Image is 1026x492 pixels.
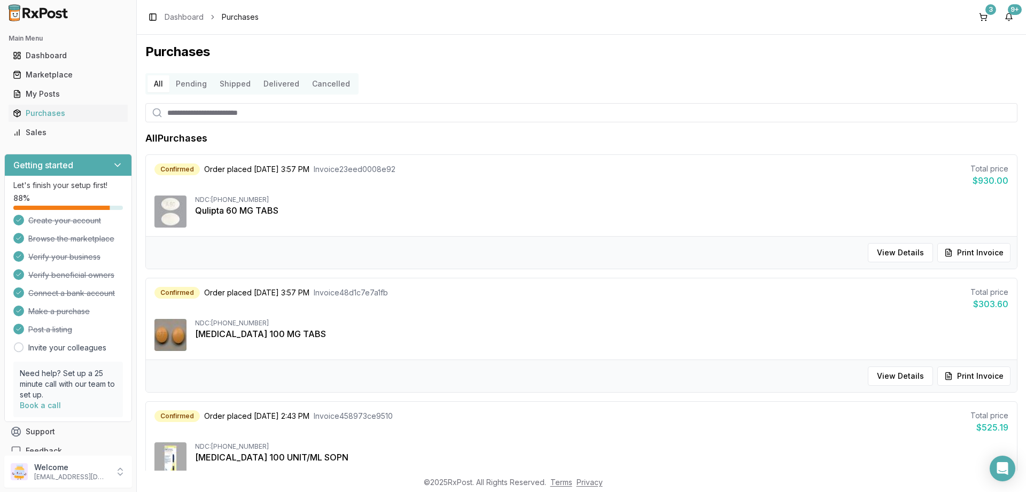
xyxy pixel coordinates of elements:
[1008,4,1022,15] div: 9+
[195,204,1008,217] div: Qulipta 60 MG TABS
[970,410,1008,421] div: Total price
[985,4,996,15] div: 3
[195,196,1008,204] div: NDC: [PHONE_NUMBER]
[11,463,28,480] img: User avatar
[4,66,132,83] button: Marketplace
[154,319,186,351] img: Januvia 100 MG TABS
[306,75,356,92] button: Cancelled
[28,233,114,244] span: Browse the marketplace
[28,342,106,353] a: Invite your colleagues
[26,446,62,456] span: Feedback
[13,193,30,204] span: 88 %
[9,46,128,65] a: Dashboard
[34,473,108,481] p: [EMAIL_ADDRESS][DOMAIN_NAME]
[165,12,204,22] a: Dashboard
[937,243,1011,262] button: Print Invoice
[4,422,132,441] button: Support
[314,287,388,298] span: Invoice 48d1c7e7a1fb
[13,180,123,191] p: Let's finish your setup first!
[34,462,108,473] p: Welcome
[28,288,115,299] span: Connect a bank account
[145,131,207,146] h1: All Purchases
[195,442,1008,451] div: NDC: [PHONE_NUMBER]
[28,215,101,226] span: Create your account
[204,287,309,298] span: Order placed [DATE] 3:57 PM
[868,243,933,262] button: View Details
[145,43,1017,60] h1: Purchases
[13,89,123,99] div: My Posts
[4,85,132,103] button: My Posts
[4,4,73,21] img: RxPost Logo
[154,410,200,422] div: Confirmed
[195,327,1008,340] div: [MEDICAL_DATA] 100 MG TABS
[970,287,1008,298] div: Total price
[154,287,200,299] div: Confirmed
[213,75,257,92] button: Shipped
[169,75,213,92] button: Pending
[28,270,114,280] span: Verify beneficial owners
[9,84,128,104] a: My Posts
[314,411,393,421] span: Invoice 458973ce9510
[970,163,1008,174] div: Total price
[28,306,90,317] span: Make a purchase
[28,324,72,335] span: Post a listing
[20,401,61,410] a: Book a call
[975,9,992,26] button: 3
[13,159,73,171] h3: Getting started
[970,421,1008,434] div: $525.19
[13,50,123,61] div: Dashboard
[1000,9,1017,26] button: 9+
[13,108,123,119] div: Purchases
[154,196,186,228] img: Qulipta 60 MG TABS
[577,478,603,487] a: Privacy
[9,65,128,84] a: Marketplace
[4,47,132,64] button: Dashboard
[257,75,306,92] button: Delivered
[28,252,100,262] span: Verify your business
[4,441,132,460] button: Feedback
[970,174,1008,187] div: $930.00
[990,456,1015,481] div: Open Intercom Messenger
[13,69,123,80] div: Marketplace
[550,478,572,487] a: Terms
[9,104,128,123] a: Purchases
[20,368,116,400] p: Need help? Set up a 25 minute call with our team to set up.
[154,442,186,474] img: Fiasp FlexTouch 100 UNIT/ML SOPN
[937,366,1011,386] button: Print Invoice
[154,163,200,175] div: Confirmed
[13,127,123,138] div: Sales
[4,105,132,122] button: Purchases
[222,12,259,22] span: Purchases
[9,123,128,142] a: Sales
[204,411,309,421] span: Order placed [DATE] 2:43 PM
[314,164,395,175] span: Invoice 23eed0008e92
[165,12,259,22] nav: breadcrumb
[195,451,1008,464] div: [MEDICAL_DATA] 100 UNIT/ML SOPN
[147,75,169,92] button: All
[4,124,132,141] button: Sales
[195,319,1008,327] div: NDC: [PHONE_NUMBER]
[9,34,128,43] h2: Main Menu
[970,298,1008,310] div: $303.60
[868,366,933,386] button: View Details
[204,164,309,175] span: Order placed [DATE] 3:57 PM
